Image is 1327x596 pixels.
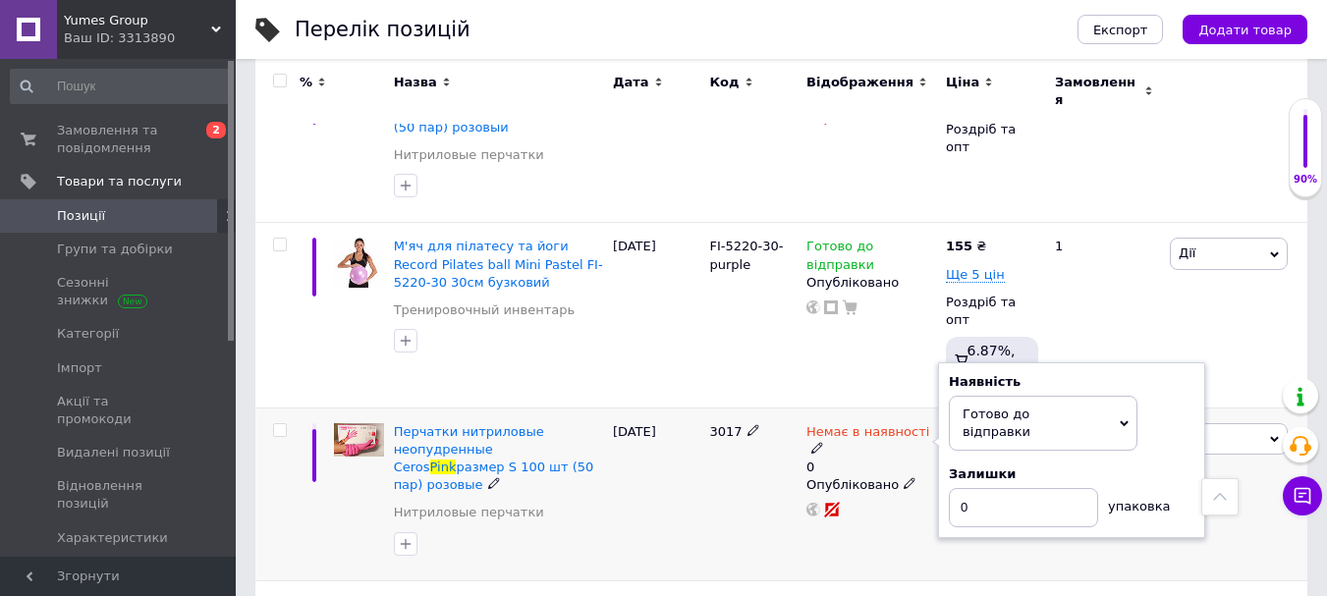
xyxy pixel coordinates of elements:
[394,504,544,521] a: Нитриловые перчатки
[430,460,457,474] span: Pink
[946,121,1038,156] div: Роздріб та опт
[57,529,168,547] span: Характеристики
[949,465,1194,483] div: Залишки
[1283,476,1322,515] button: Чат з покупцем
[1183,15,1307,44] button: Додати товар
[1078,15,1164,44] button: Експорт
[57,359,102,377] span: Імпорт
[608,223,705,407] div: [DATE]
[394,424,544,474] span: Перчатки нитриловые неопудренные Ceros
[806,423,936,477] div: 0
[206,122,226,138] span: 2
[57,325,119,343] span: Категорії
[1093,23,1148,37] span: Експорт
[946,294,1038,329] div: Роздріб та опт
[57,477,182,513] span: Відновлення позицій
[57,444,170,461] span: Видалені позиції
[57,241,173,258] span: Групи та добірки
[608,50,705,223] div: [DATE]
[806,274,936,292] div: Опубліковано
[64,29,236,47] div: Ваш ID: 3313890
[709,239,783,271] span: FI-5220-30-purple
[806,74,913,91] span: Відображення
[64,12,211,29] span: Yumes Group
[394,301,576,319] a: Тренировочный инвентарь
[946,239,972,253] b: 155
[394,74,437,91] span: Назва
[10,69,232,104] input: Пошук
[946,74,979,91] span: Ціна
[1043,50,1165,223] div: 11
[57,274,182,309] span: Сезонні знижки
[806,239,874,277] span: Готово до відправки
[967,343,1021,378] span: 6.87%, 10.65 ₴
[334,238,384,288] img: М'яч для пілатесу та йоги Record Pilates ball Mini Pastel FI-5220-30 30см бузковий
[57,122,182,157] span: Замовлення та повідомлення
[295,20,470,40] div: Перелік позицій
[709,424,742,439] span: 3017
[394,424,594,493] a: Перчатки нитриловые неопудренные CerosPinkразмер S 100 шт (50 пар) розовые
[1179,245,1195,260] span: Дії
[709,74,739,91] span: Код
[394,146,544,164] a: Нитриловые перчатки
[806,424,929,445] span: Немає в наявності
[1043,223,1165,407] div: 1
[806,476,936,494] div: Опубліковано
[1198,23,1292,37] span: Додати товар
[1098,488,1170,515] div: упаковка
[1290,173,1321,187] div: 90%
[300,74,312,91] span: %
[394,239,603,289] a: М'яч для пілатесу та йоги Record Pilates ball Mini Pastel FI-5220-30 30см бузковий
[334,423,384,457] img: Перчатки нитриловые неопудренные Ceros Pink размер S 100 шт (50 пар) розовые
[57,207,105,225] span: Позиції
[1055,74,1139,109] span: Замовлення
[949,373,1194,391] div: Наявність
[394,460,594,492] span: размер S 100 шт (50 пар) розовые
[963,406,1030,439] span: Готово до відправки
[57,393,182,428] span: Акції та промокоди
[946,238,986,255] div: ₴
[608,407,705,580] div: [DATE]
[57,173,182,190] span: Товари та послуги
[946,267,1005,283] span: Ще 5 цін
[613,74,649,91] span: Дата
